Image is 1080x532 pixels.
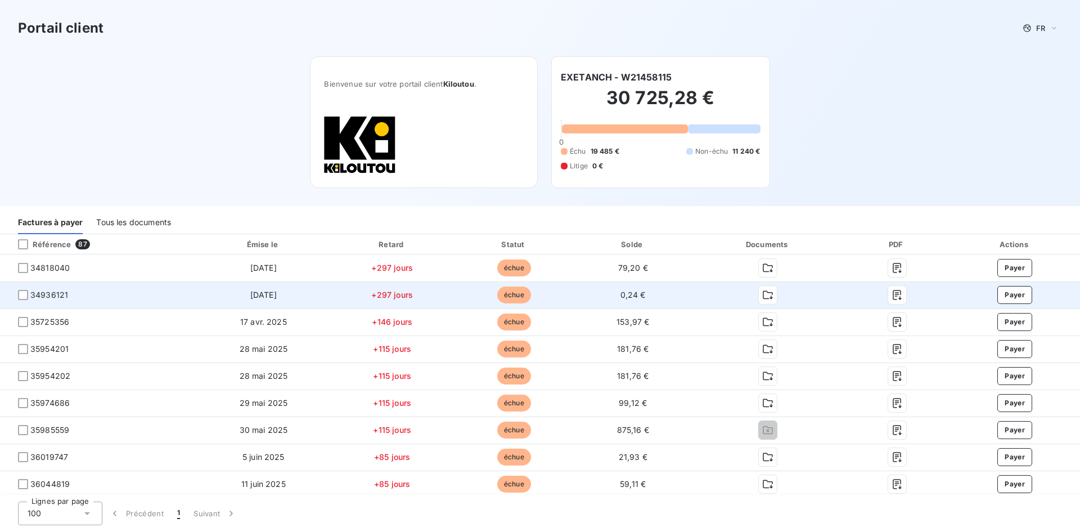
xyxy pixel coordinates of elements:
div: Statut [456,239,572,250]
span: échue [497,314,531,330]
span: [DATE] [250,263,277,272]
span: 35954201 [30,343,69,355]
button: Précédent [102,502,170,525]
span: 34936121 [30,289,68,301]
span: 35725356 [30,316,69,328]
span: 181,76 € [617,344,649,354]
span: échue [497,341,531,357]
span: +146 jours [372,317,412,327]
button: Payer [997,259,1032,277]
img: Company logo [324,115,396,174]
button: Payer [997,394,1032,412]
span: 35954202 [30,370,70,382]
span: échue [497,449,531,466]
span: +115 jours [373,371,411,381]
span: 59,11 € [620,479,646,489]
span: 100 [28,508,41,519]
button: Payer [997,340,1032,358]
span: Échu [570,146,586,157]
span: 21,93 € [619,452,647,462]
div: Factures à payer [18,211,83,234]
span: échue [497,476,531,493]
span: 29 mai 2025 [240,398,288,408]
button: Payer [997,448,1032,466]
span: 99,12 € [619,398,647,408]
span: échue [497,260,531,276]
span: 11 240 € [732,146,760,157]
span: 153,97 € [616,317,649,327]
button: Payer [997,313,1032,331]
span: 28 mai 2025 [240,344,288,354]
span: +297 jours [371,263,413,272]
span: +85 jours [374,452,410,462]
span: 36019747 [30,451,68,463]
button: Payer [997,475,1032,493]
span: Bienvenue sur votre portail client . [324,79,524,88]
span: 0,24 € [620,290,646,299]
button: Payer [997,286,1032,304]
button: Suivant [187,502,244,525]
span: 35985559 [30,424,69,436]
span: 17 avr. 2025 [240,317,287,327]
button: Payer [997,421,1032,439]
span: 79,20 € [618,263,648,272]
span: Non-échu [695,146,728,157]
h3: Portail client [18,18,103,38]
button: Payer [997,367,1032,385]
div: Documents [694,239,842,250]
span: 875,16 € [617,425,649,435]
span: 11 juin 2025 [241,479,286,489]
span: 30 mai 2025 [240,425,288,435]
span: FR [1036,24,1045,33]
span: +85 jours [374,479,410,489]
span: +115 jours [373,425,411,435]
div: Référence [9,239,71,249]
span: 19 485 € [591,146,619,157]
div: Tous les documents [96,211,171,234]
div: Solde [577,239,690,250]
span: échue [497,422,531,439]
button: 1 [170,502,187,525]
span: +115 jours [373,398,411,408]
span: Litige [570,161,588,171]
span: échue [497,287,531,303]
span: 1 [177,508,180,519]
div: Actions [952,239,1078,250]
span: +297 jours [371,290,413,299]
span: 28 mai 2025 [240,371,288,381]
span: échue [497,368,531,385]
span: 35974686 [30,397,70,409]
div: PDF [847,239,948,250]
h6: EXETANCH - W21458115 [561,70,672,84]
span: 5 juin 2025 [242,452,285,462]
span: +115 jours [373,344,411,354]
span: 0 [559,137,564,146]
span: 181,76 € [617,371,649,381]
span: 87 [75,239,89,249]
div: Émise le [199,239,328,250]
div: Retard [333,239,452,250]
h2: 30 725,28 € [561,87,760,120]
span: 0 € [592,161,603,171]
span: échue [497,395,531,412]
span: 36044819 [30,479,70,490]
span: Kiloutou [443,79,474,88]
span: [DATE] [250,290,277,299]
span: 34818040 [30,262,70,274]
